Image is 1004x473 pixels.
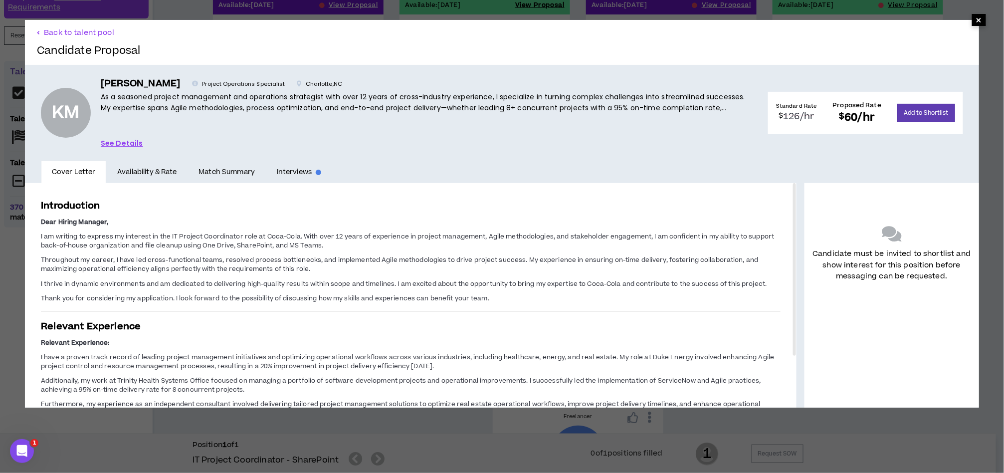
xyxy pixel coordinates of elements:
[101,138,143,149] a: See Details
[41,279,767,288] span: I thrive in dynamic environments and am dedicated to delivering high-quality results within scope...
[41,294,489,303] span: Thank you for considering my application. I look forward to the possibility of discussing how my ...
[101,91,752,114] p: As a seasoned project management and operations strategist with over 12 years of cross-industry e...
[297,80,342,89] p: Charlotte , NC
[10,439,34,463] iframe: Intercom live chat
[812,248,971,282] p: Candidate must be invited to shortlist and show interest for this position before messaging can b...
[776,102,816,110] h4: Standard Rate
[784,110,814,123] span: 126 /hr
[41,232,774,250] span: I am writing to express my interest in the IT Project Coordinator role at Coca-Cola. With over 12...
[41,88,91,138] div: Keeya M.
[833,101,882,110] h4: Proposed Rate
[37,45,141,57] h2: Candidate Proposal
[30,439,38,447] span: 1
[41,376,761,394] span: Additionally, my work at Trinity Health Systems Office focused on managing a portfolio of softwar...
[897,104,955,122] button: Add to Shortlist
[41,353,774,371] span: I have a proven track record of leading project management initiatives and optimizing operational...
[839,110,844,122] sup: $
[266,161,332,184] a: Interviews
[52,104,80,121] div: KM
[976,14,982,26] span: ×
[41,218,108,227] strong: Dear Hiring Manager,
[188,161,266,184] a: Match Summary
[192,80,285,89] p: Project Operations Specialist
[779,111,783,121] sup: $
[41,161,106,184] a: Cover Letter
[41,338,109,347] strong: Relevant Experience:
[106,161,188,184] a: Availability & Rate
[41,255,759,273] span: Throughout my career, I have led cross-functional teams, resolved process bottlenecks, and implem...
[41,320,781,333] h3: Relevant Experience
[41,400,760,418] span: Furthermore, my experience as an independent consultant involved delivering tailored project mana...
[37,28,114,37] button: Back to talent pool
[833,110,882,125] h2: 60 /hr
[41,199,781,213] h3: Introduction
[101,77,180,91] h5: [PERSON_NAME]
